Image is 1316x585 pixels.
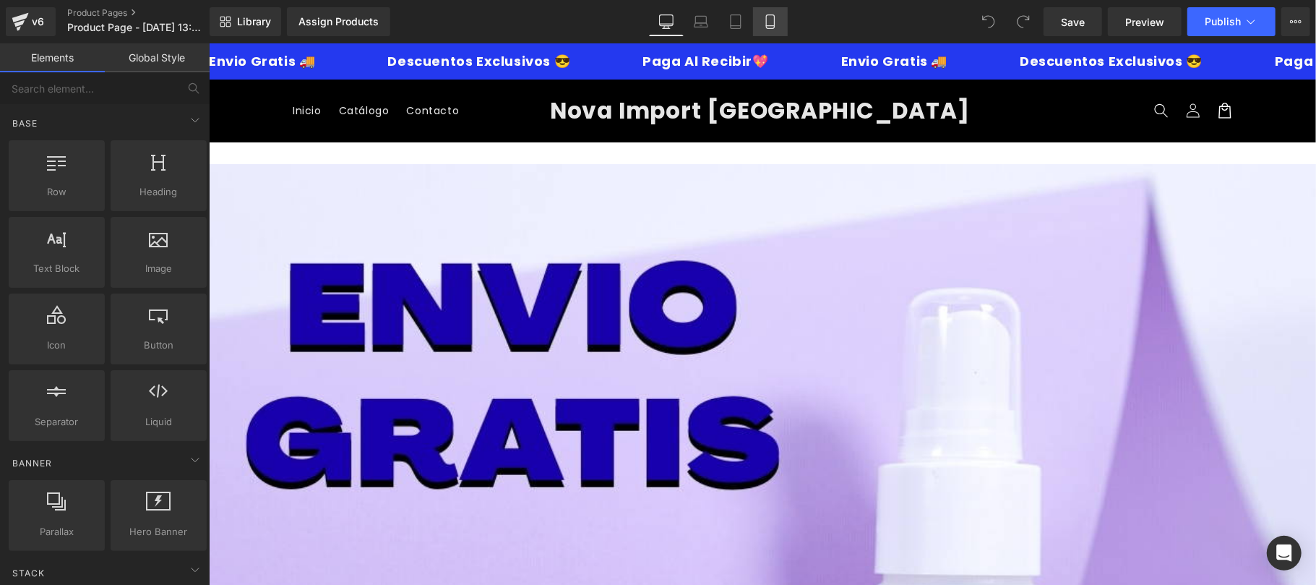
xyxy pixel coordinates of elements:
[29,12,47,31] div: v6
[84,61,113,74] span: Inicio
[1205,16,1241,27] span: Publish
[432,12,559,25] p: Paga Al Recibir💖
[115,524,202,539] span: Hero Banner
[13,184,100,200] span: Row
[1009,7,1038,36] button: Redo
[341,51,761,83] span: Nova Import [GEOGRAPHIC_DATA]
[13,524,100,539] span: Parallax
[237,15,271,28] span: Library
[11,116,39,130] span: Base
[1125,14,1164,30] span: Preview
[1061,14,1085,30] span: Save
[974,7,1003,36] button: Undo
[937,51,968,83] summary: Búsqueda
[6,7,56,36] a: v6
[1281,7,1310,36] button: More
[75,52,121,82] a: Inicio
[13,261,100,276] span: Text Block
[67,7,233,19] a: Product Pages
[210,7,281,36] a: New Library
[1187,7,1276,36] button: Publish
[753,7,788,36] a: Mobile
[115,338,202,353] span: Button
[197,61,250,74] span: Contacto
[11,566,46,580] span: Stack
[11,456,53,470] span: Banner
[809,12,992,25] p: Descuentos Exclusivos 😎
[130,61,181,74] span: Catálogo
[298,16,379,27] div: Assign Products
[13,338,100,353] span: Icon
[1267,536,1302,571] div: Open Intercom Messenger
[67,22,206,33] span: Product Page - [DATE] 13:46:09
[649,7,684,36] a: Desktop
[631,12,737,25] p: Envio Gratis 🚚
[1108,7,1182,36] a: Preview
[121,52,189,82] a: Catálogo
[115,414,202,430] span: Liquid
[105,43,210,72] a: Global Style
[115,261,202,276] span: Image
[189,52,259,82] a: Contacto
[684,7,718,36] a: Laptop
[1065,12,1191,25] p: Paga Al Recibir💖
[178,12,361,25] p: Descuentos Exclusivos 😎
[13,414,100,430] span: Separator
[335,51,766,84] a: Nova Import [GEOGRAPHIC_DATA]
[718,7,753,36] a: Tablet
[115,184,202,200] span: Heading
